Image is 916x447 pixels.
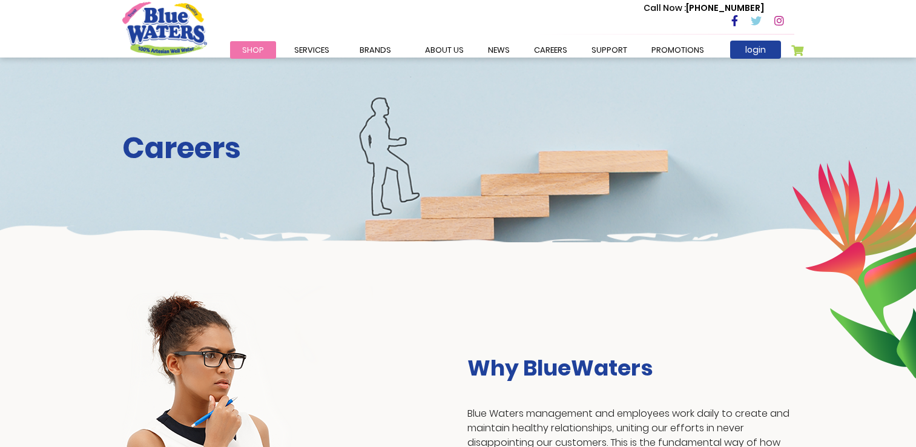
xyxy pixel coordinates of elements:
[122,131,794,166] h2: Careers
[413,41,476,59] a: about us
[644,2,764,15] p: [PHONE_NUMBER]
[639,41,716,59] a: Promotions
[476,41,522,59] a: News
[644,2,686,14] span: Call Now :
[792,159,916,379] img: career-intro-leaves.png
[730,41,781,59] a: login
[522,41,579,59] a: careers
[242,44,264,56] span: Shop
[360,44,391,56] span: Brands
[579,41,639,59] a: support
[294,44,329,56] span: Services
[467,355,794,381] h3: Why BlueWaters
[122,2,207,55] a: store logo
